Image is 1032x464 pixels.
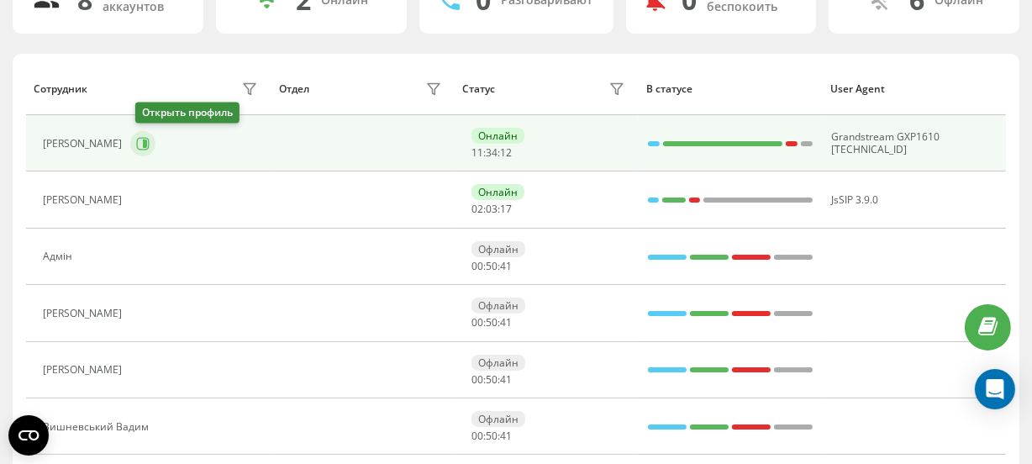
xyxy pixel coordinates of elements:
[486,372,498,387] span: 50
[471,430,512,442] div: : :
[43,308,126,319] div: [PERSON_NAME]
[471,241,525,257] div: Офлайн
[646,83,814,95] div: В статусе
[500,429,512,443] span: 41
[471,411,525,427] div: Офлайн
[471,259,483,273] span: 00
[471,203,512,215] div: : :
[43,194,126,206] div: [PERSON_NAME]
[471,298,525,314] div: Офлайн
[500,259,512,273] span: 41
[500,372,512,387] span: 41
[471,355,525,371] div: Офлайн
[486,259,498,273] span: 50
[975,369,1015,409] div: Open Intercom Messenger
[486,145,498,160] span: 34
[43,138,126,150] div: [PERSON_NAME]
[471,147,512,159] div: : :
[486,429,498,443] span: 50
[471,184,524,200] div: Онлайн
[43,250,76,262] div: Адмін
[486,315,498,330] span: 50
[471,317,512,329] div: : :
[500,145,512,160] span: 12
[279,83,309,95] div: Отдел
[831,192,878,207] span: JsSIP 3.9.0
[34,83,87,95] div: Сотрудник
[500,315,512,330] span: 41
[471,315,483,330] span: 00
[135,103,240,124] div: Открыть профиль
[43,421,153,433] div: Вишневський Вадим
[471,372,483,387] span: 00
[471,128,524,144] div: Онлайн
[831,129,940,156] span: Grandstream GXP1610 [TECHNICAL_ID]
[43,364,126,376] div: [PERSON_NAME]
[471,261,512,272] div: : :
[830,83,998,95] div: User Agent
[8,415,49,456] button: Open CMP widget
[463,83,496,95] div: Статус
[500,202,512,216] span: 17
[471,202,483,216] span: 02
[471,374,512,386] div: : :
[471,429,483,443] span: 00
[486,202,498,216] span: 03
[471,145,483,160] span: 11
